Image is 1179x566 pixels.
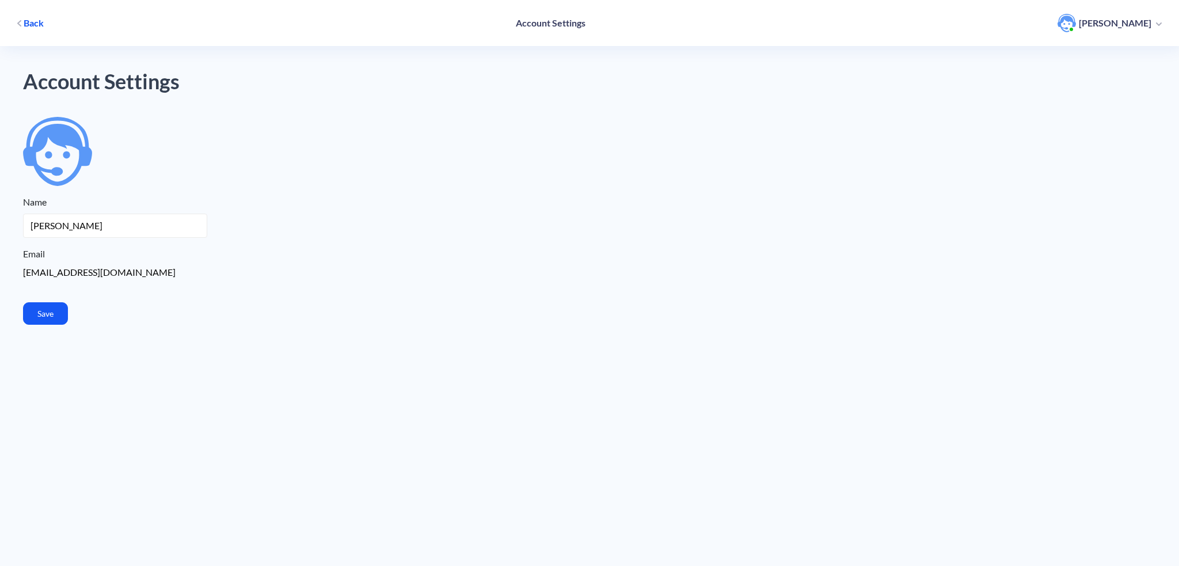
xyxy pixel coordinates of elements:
[23,302,68,325] button: Save
[23,69,1156,94] h1: Account Settings
[1058,14,1076,32] img: user photo
[516,17,585,28] h4: Account Settings
[24,17,44,29] span: Back
[1079,17,1151,29] p: [PERSON_NAME]
[23,196,47,207] span: Name
[23,248,45,259] span: Email
[1052,13,1167,33] button: user photo[PERSON_NAME]
[12,13,50,33] button: Back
